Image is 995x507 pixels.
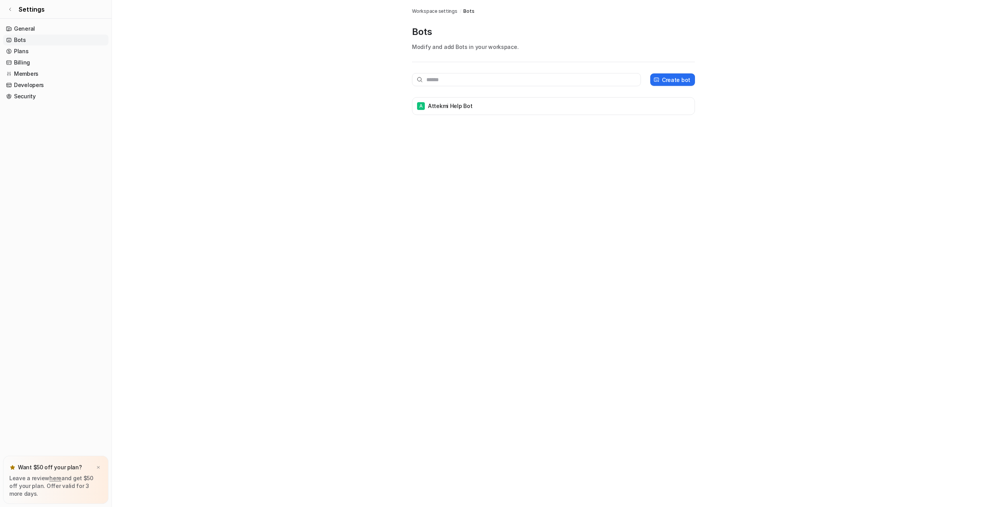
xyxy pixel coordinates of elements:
p: Want $50 off your plan? [18,463,82,471]
p: Create bot [662,76,690,84]
a: Plans [3,46,108,57]
p: Attekmi Help Bot [428,102,473,110]
span: Settings [19,5,45,14]
a: Bots [463,8,474,15]
p: Bots [412,26,695,38]
p: Modify and add Bots in your workspace. [412,43,695,51]
span: A [417,102,425,110]
a: Developers [3,80,108,91]
p: Leave a review and get $50 off your plan. Offer valid for 3 more days. [9,474,102,498]
a: here [49,475,61,481]
img: star [9,464,16,470]
a: General [3,23,108,34]
a: Bots [3,35,108,45]
a: Security [3,91,108,102]
a: Workspace settings [412,8,457,15]
button: Create bot [650,73,695,86]
img: create [653,77,660,83]
img: x [96,465,101,470]
span: / [460,8,461,15]
a: Members [3,68,108,79]
a: Billing [3,57,108,68]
